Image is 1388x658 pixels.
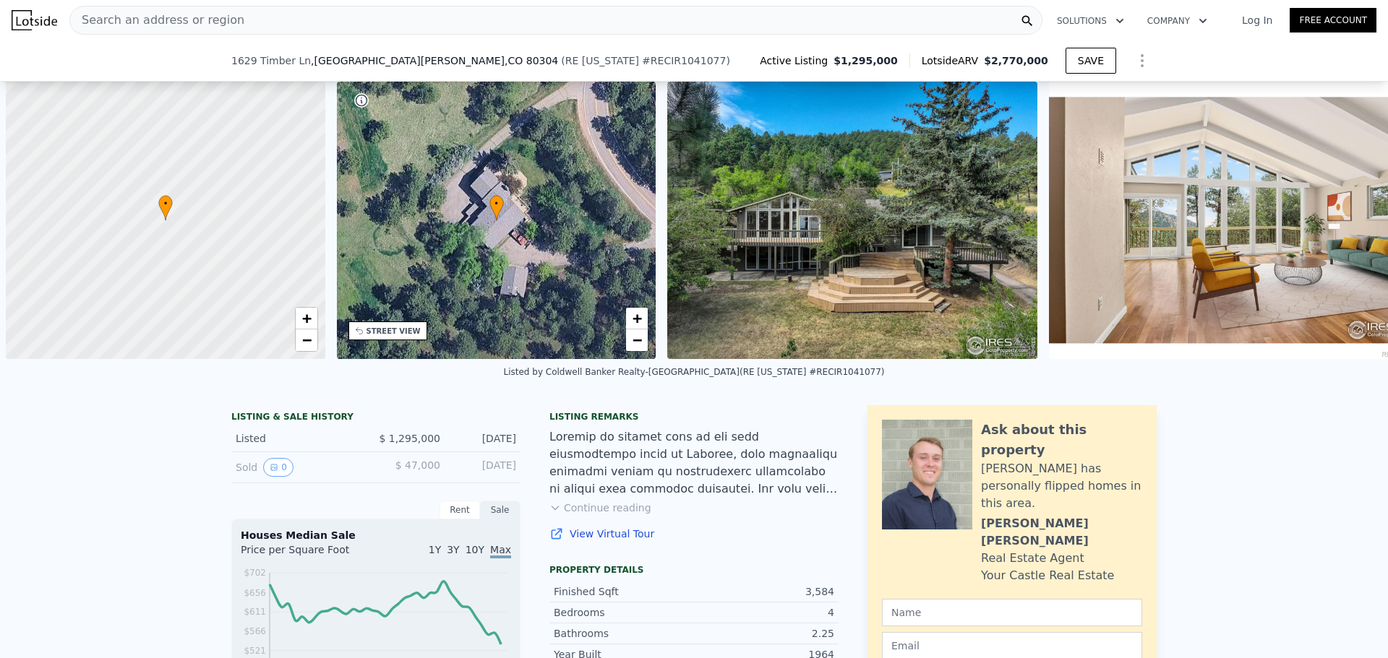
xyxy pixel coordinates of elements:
[466,544,484,555] span: 10Y
[489,195,504,220] div: •
[70,12,244,29] span: Search an address or region
[241,542,376,566] div: Price per Square Foot
[236,458,364,477] div: Sold
[296,329,317,351] a: Zoom out
[236,431,364,446] div: Listed
[244,646,266,656] tspan: $521
[882,599,1142,626] input: Name
[981,420,1142,460] div: Ask about this property
[452,458,516,477] div: [DATE]
[922,53,984,68] span: Lotside ARV
[561,53,730,68] div: ( )
[12,10,57,30] img: Lotside
[489,197,504,210] span: •
[694,605,834,620] div: 4
[549,564,839,576] div: Property details
[440,501,480,519] div: Rent
[981,550,1084,567] div: Real Estate Agent
[244,588,266,598] tspan: $656
[244,626,266,636] tspan: $566
[760,53,834,68] span: Active Listing
[554,605,694,620] div: Bedrooms
[1066,48,1116,74] button: SAVE
[981,460,1142,512] div: [PERSON_NAME] has personally flipped homes in this area.
[565,55,639,66] span: RE [US_STATE]
[231,411,520,425] div: LISTING & SALE HISTORY
[549,428,839,498] div: Loremip do sitamet cons ad eli sedd eiusmodtempo incid ut Laboree, dolo magnaaliqu enimadmi venia...
[395,459,440,471] span: $ 47,000
[626,308,648,329] a: Zoom in
[694,584,834,599] div: 3,584
[503,367,884,377] div: Listed by Coldwell Banker Realty-[GEOGRAPHIC_DATA] (RE [US_STATE] #RECIR1041077)
[1136,8,1219,34] button: Company
[554,584,694,599] div: Finished Sqft
[633,309,642,327] span: +
[296,308,317,329] a: Zoom in
[490,544,511,558] span: Max
[549,501,651,515] button: Continue reading
[981,515,1142,550] div: [PERSON_NAME] [PERSON_NAME]
[429,544,441,555] span: 1Y
[158,195,173,220] div: •
[447,544,459,555] span: 3Y
[244,568,266,578] tspan: $702
[263,458,294,477] button: View historical data
[694,626,834,641] div: 2.25
[633,331,642,349] span: −
[301,309,311,327] span: +
[231,53,311,68] span: 1629 Timber Ln
[626,329,648,351] a: Zoom out
[1225,13,1290,27] a: Log In
[505,55,558,66] span: , CO 80304
[984,55,1048,66] span: $2,770,000
[834,53,898,68] span: $1,295,000
[311,53,558,68] span: , [GEOGRAPHIC_DATA][PERSON_NAME]
[301,331,311,349] span: −
[667,82,1037,359] img: Sale: 167409034 Parcel: 7541165
[1290,8,1376,33] a: Free Account
[452,431,516,446] div: [DATE]
[642,55,726,66] span: # RECIR1041077
[158,197,173,210] span: •
[367,326,421,337] div: STREET VIEW
[379,433,440,444] span: $ 1,295,000
[480,501,520,519] div: Sale
[1045,8,1136,34] button: Solutions
[241,528,511,542] div: Houses Median Sale
[549,411,839,423] div: Listing remarks
[244,607,266,617] tspan: $611
[549,527,839,541] a: View Virtual Tour
[1128,46,1157,75] button: Show Options
[554,626,694,641] div: Bathrooms
[981,567,1114,584] div: Your Castle Real Estate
